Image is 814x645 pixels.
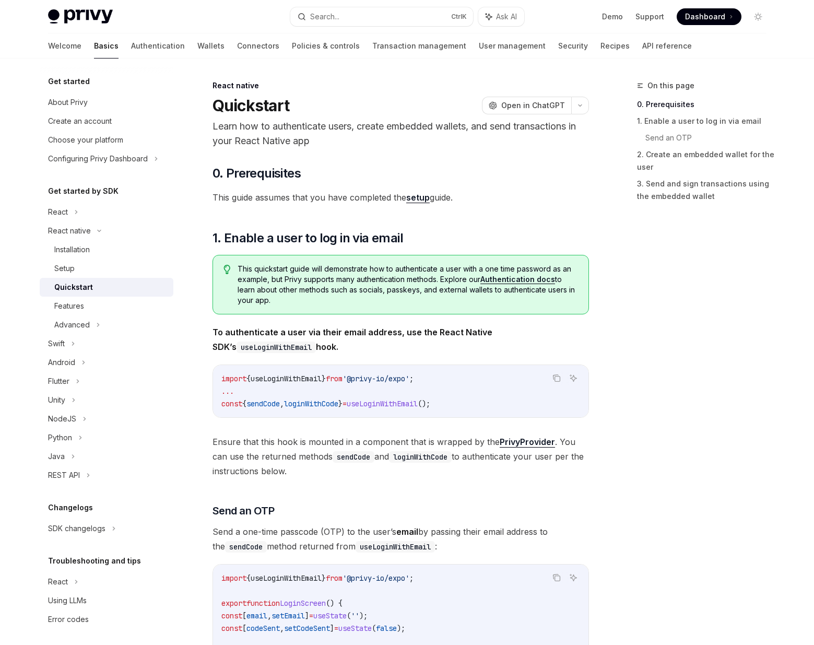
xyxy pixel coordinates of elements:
span: '@privy-io/expo' [343,573,409,583]
a: setup [406,192,430,203]
a: Welcome [48,33,81,58]
span: useLoginWithEmail [347,399,418,408]
a: PrivyProvider [500,437,555,448]
div: Quickstart [54,281,93,294]
span: { [242,399,246,408]
span: email [246,611,267,620]
strong: email [396,526,418,537]
div: Configuring Privy Dashboard [48,153,148,165]
h5: Get started [48,75,90,88]
a: Authentication docs [480,275,555,284]
span: import [221,374,246,383]
span: useState [338,624,372,633]
span: Send an OTP [213,503,275,518]
button: Open in ChatGPT [482,97,571,114]
a: API reference [642,33,692,58]
span: () { [326,599,343,608]
a: Choose your platform [40,131,173,149]
button: Search...CtrlK [290,7,473,26]
a: Authentication [131,33,185,58]
a: Connectors [237,33,279,58]
div: Flutter [48,375,69,388]
a: User management [479,33,546,58]
a: Policies & controls [292,33,360,58]
a: 0. Prerequisites [637,96,775,113]
strong: To authenticate a user via their email address, use the React Native SDK’s hook. [213,327,492,352]
code: sendCode [225,541,267,553]
span: setCodeSent [284,624,330,633]
span: from [326,374,343,383]
span: import [221,573,246,583]
p: Learn how to authenticate users, create embedded wallets, and send transactions in your React Nat... [213,119,589,148]
div: Choose your platform [48,134,123,146]
h5: Troubleshooting and tips [48,555,141,567]
span: false [376,624,397,633]
img: light logo [48,9,113,24]
span: ; [409,573,414,583]
button: Ask AI [567,371,580,385]
span: codeSent [246,624,280,633]
span: function [246,599,280,608]
span: { [246,573,251,583]
h5: Get started by SDK [48,185,119,197]
span: useLoginWithEmail [251,573,322,583]
span: = [343,399,347,408]
span: ( [372,624,376,633]
div: Java [48,450,65,463]
span: This guide assumes that you have completed the guide. [213,190,589,205]
span: } [338,399,343,408]
span: (); [418,399,430,408]
div: NodeJS [48,413,76,425]
div: About Privy [48,96,88,109]
span: Ctrl K [451,13,467,21]
span: useState [313,611,347,620]
span: Send a one-time passcode (OTP) to the user’s by passing their email address to the method returne... [213,524,589,554]
a: Dashboard [677,8,741,25]
h5: Changelogs [48,501,93,514]
a: Error codes [40,610,173,629]
span: const [221,624,242,633]
span: { [246,374,251,383]
a: Quickstart [40,278,173,297]
div: Features [54,300,84,312]
span: } [322,573,326,583]
span: = [334,624,338,633]
a: Setup [40,259,173,278]
button: Copy the contents from the code block [550,371,563,385]
a: Installation [40,240,173,259]
span: , [280,624,284,633]
h1: Quickstart [213,96,290,115]
span: ); [397,624,405,633]
span: ); [359,611,368,620]
div: Error codes [48,613,89,626]
button: Copy the contents from the code block [550,571,563,584]
span: 1. Enable a user to log in via email [213,230,403,247]
div: React [48,206,68,218]
code: sendCode [333,451,374,463]
span: from [326,573,343,583]
span: ; [409,374,414,383]
button: Ask AI [478,7,524,26]
span: , [280,399,284,408]
div: React [48,576,68,588]
div: Setup [54,262,75,275]
code: useLoginWithEmail [356,541,435,553]
a: Security [558,33,588,58]
span: 0. Prerequisites [213,165,301,182]
a: Recipes [600,33,630,58]
span: [ [242,624,246,633]
span: On this page [647,79,694,92]
a: Send an OTP [645,130,775,146]
span: = [309,611,313,620]
a: 3. Send and sign transactions using the embedded wallet [637,175,775,205]
span: sendCode [246,399,280,408]
div: Python [48,431,72,444]
a: Support [635,11,664,22]
span: ] [330,624,334,633]
a: Basics [94,33,119,58]
a: Wallets [197,33,225,58]
div: React native [213,80,589,91]
span: '@privy-io/expo' [343,374,409,383]
span: } [322,374,326,383]
a: About Privy [40,93,173,112]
